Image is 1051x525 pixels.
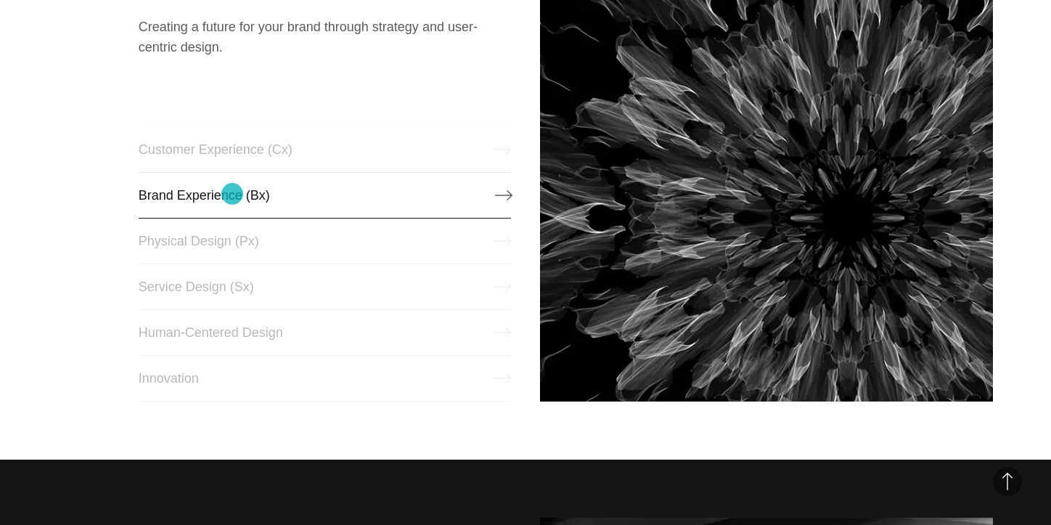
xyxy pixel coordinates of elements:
a: Service Design (Sx) [139,264,511,310]
button: Back to Top [993,467,1022,496]
p: Creating a future for your brand through strategy and user-centric design. [139,17,511,57]
a: Brand Experience (Bx) [139,172,511,219]
a: Physical Design (Px) [139,218,511,264]
a: Innovation [139,355,511,402]
a: Customer Experience (Cx) [139,126,511,173]
a: Human-Centered Design [139,309,511,356]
